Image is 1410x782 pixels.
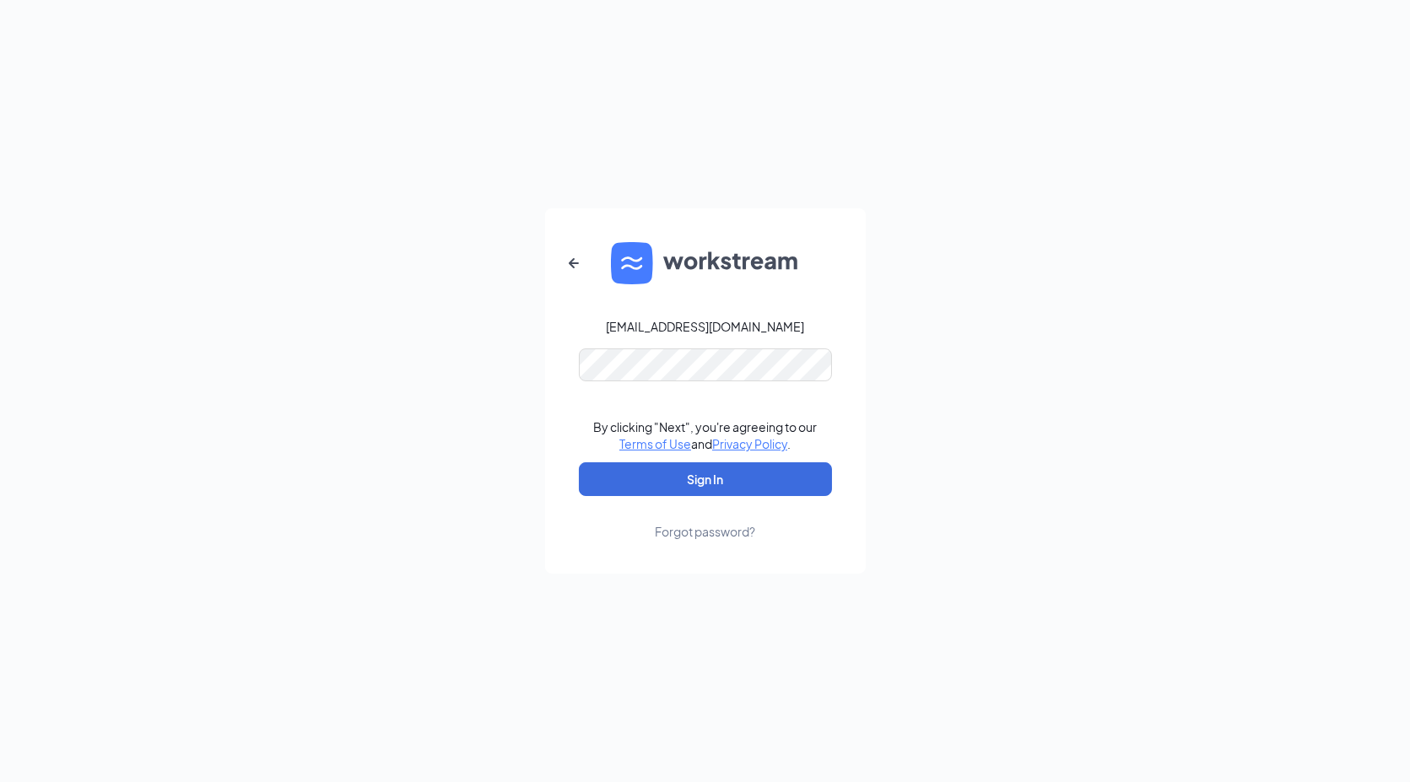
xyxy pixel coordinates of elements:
[611,242,800,284] img: WS logo and Workstream text
[712,436,787,451] a: Privacy Policy
[606,318,804,335] div: [EMAIL_ADDRESS][DOMAIN_NAME]
[564,253,584,273] svg: ArrowLeftNew
[579,462,832,496] button: Sign In
[655,523,755,540] div: Forgot password?
[554,243,594,283] button: ArrowLeftNew
[619,436,691,451] a: Terms of Use
[593,418,817,452] div: By clicking "Next", you're agreeing to our and .
[655,496,755,540] a: Forgot password?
